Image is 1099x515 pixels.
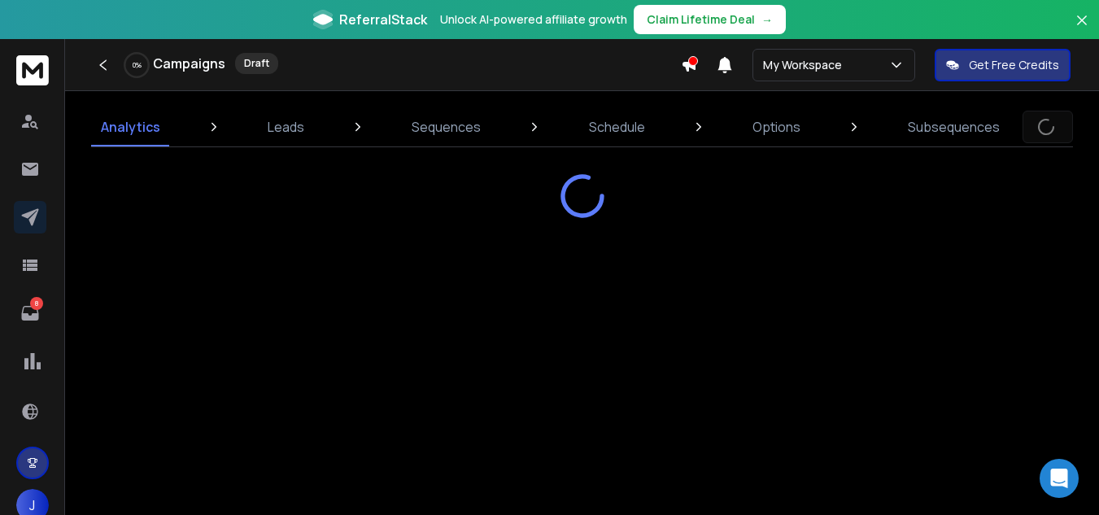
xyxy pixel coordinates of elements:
[969,57,1059,73] p: Get Free Credits
[935,49,1071,81] button: Get Free Credits
[339,10,427,29] span: ReferralStack
[908,117,1000,137] p: Subsequences
[1040,459,1079,498] div: Open Intercom Messenger
[133,60,142,70] p: 0 %
[752,117,800,137] p: Options
[763,57,848,73] p: My Workspace
[268,117,304,137] p: Leads
[402,107,491,146] a: Sequences
[898,107,1010,146] a: Subsequences
[30,297,43,310] p: 8
[440,11,627,28] p: Unlock AI-powered affiliate growth
[153,54,225,73] h1: Campaigns
[761,11,773,28] span: →
[634,5,786,34] button: Claim Lifetime Deal→
[589,117,645,137] p: Schedule
[235,53,278,74] div: Draft
[1071,10,1092,49] button: Close banner
[101,117,160,137] p: Analytics
[412,117,481,137] p: Sequences
[14,297,46,330] a: 8
[579,107,655,146] a: Schedule
[258,107,314,146] a: Leads
[91,107,170,146] a: Analytics
[743,107,810,146] a: Options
